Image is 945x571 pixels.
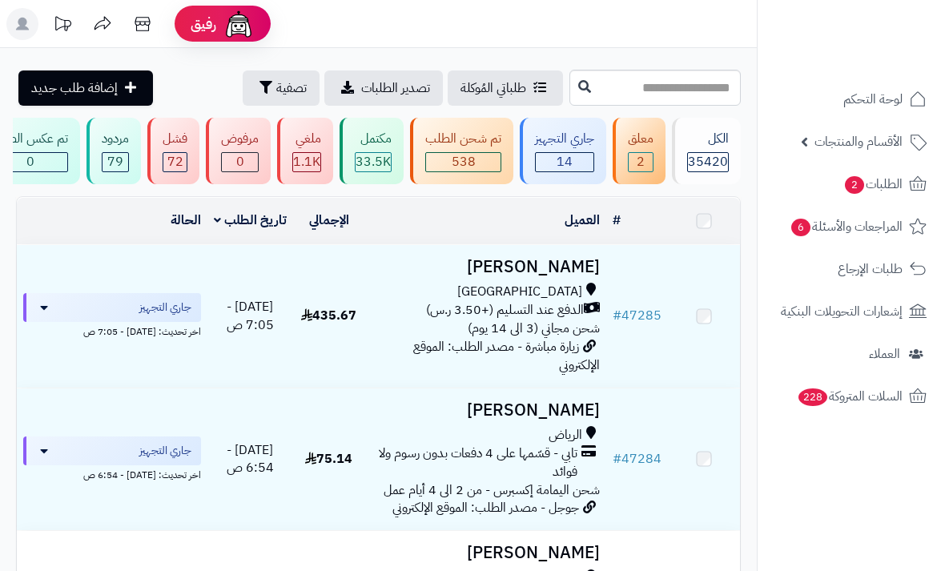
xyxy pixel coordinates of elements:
[448,70,563,106] a: طلباتي المُوكلة
[536,153,593,171] span: 14
[629,153,653,171] span: 2
[227,297,274,335] span: [DATE] - 7:05 ص
[838,258,903,280] span: طلبات الإرجاع
[102,130,129,148] div: مردود
[814,131,903,153] span: الأقسام والمنتجات
[222,153,258,171] span: 0
[274,118,336,184] a: ملغي 1.1K
[372,544,600,562] h3: [PERSON_NAME]
[535,130,594,148] div: جاري التجهيز
[613,449,621,468] span: #
[628,130,653,148] div: معلق
[18,70,153,106] a: إضافة طلب جديد
[356,153,391,171] span: 33.5K
[309,211,349,230] a: الإجمالي
[372,401,600,420] h3: [PERSON_NAME]
[517,118,609,184] a: جاري التجهيز 14
[305,449,352,468] span: 75.14
[301,306,356,325] span: 435.67
[426,153,501,171] span: 538
[336,118,407,184] a: مكتمل 33.5K
[767,80,935,119] a: لوحة التحكم
[843,88,903,111] span: لوحة التحكم
[565,211,600,230] a: العميل
[767,292,935,331] a: إشعارات التحويلات البنكية
[790,215,903,238] span: المراجعات والأسئلة
[407,118,517,184] a: تم شحن الطلب 538
[171,211,201,230] a: الحالة
[139,443,191,459] span: جاري التجهيز
[845,176,864,194] span: 2
[227,440,274,478] span: [DATE] - 6:54 ص
[42,8,82,44] a: تحديثات المنصة
[767,165,935,203] a: الطلبات2
[468,319,600,338] span: شحن مجاني (3 الى 14 يوم)
[549,426,582,444] span: الرياض
[356,153,391,171] div: 33542
[361,78,430,98] span: تصدير الطلبات
[798,388,827,406] span: 228
[83,118,144,184] a: مردود 79
[797,385,903,408] span: السلات المتروكة
[767,377,935,416] a: السلات المتروكة228
[843,173,903,195] span: الطلبات
[669,118,744,184] a: الكل35420
[144,118,203,184] a: فشل 72
[688,153,728,171] span: 35420
[163,153,187,171] span: 72
[460,78,526,98] span: طلباتي المُوكلة
[425,130,501,148] div: تم شحن الطلب
[292,130,321,148] div: ملغي
[426,301,584,320] span: الدفع عند التسليم (+3.50 ر.س)
[836,41,930,74] img: logo-2.png
[869,343,900,365] span: العملاء
[103,153,128,171] span: 79
[392,498,579,517] span: جوجل - مصدر الطلب: الموقع الإلكتروني
[276,78,307,98] span: تصفية
[23,322,201,339] div: اخر تحديث: [DATE] - 7:05 ص
[687,130,729,148] div: الكل
[355,130,392,148] div: مكتمل
[293,153,320,171] div: 1148
[23,465,201,482] div: اخر تحديث: [DATE] - 6:54 ص
[223,8,255,40] img: ai-face.png
[221,130,259,148] div: مرفوض
[191,14,216,34] span: رفيق
[243,70,320,106] button: تصفية
[613,211,621,230] a: #
[31,78,118,98] span: إضافة طلب جديد
[609,118,669,184] a: معلق 2
[203,118,274,184] a: مرفوض 0
[781,300,903,323] span: إشعارات التحويلات البنكية
[613,306,621,325] span: #
[791,219,810,236] span: 6
[767,207,935,246] a: المراجعات والأسئلة6
[324,70,443,106] a: تصدير الطلبات
[214,211,287,230] a: تاريخ الطلب
[413,337,600,375] span: زيارة مباشرة - مصدر الطلب: الموقع الإلكتروني
[372,444,577,481] span: تابي - قسّمها على 4 دفعات بدون رسوم ولا فوائد
[293,153,320,171] span: 1.1K
[372,258,600,276] h3: [PERSON_NAME]
[767,250,935,288] a: طلبات الإرجاع
[384,481,600,500] span: شحن اليمامة إكسبرس - من 2 الى 4 أيام عمل
[613,449,661,468] a: #47284
[613,306,661,325] a: #47285
[457,283,582,301] span: [GEOGRAPHIC_DATA]
[139,300,191,316] span: جاري التجهيز
[767,335,935,373] a: العملاء
[163,130,187,148] div: فشل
